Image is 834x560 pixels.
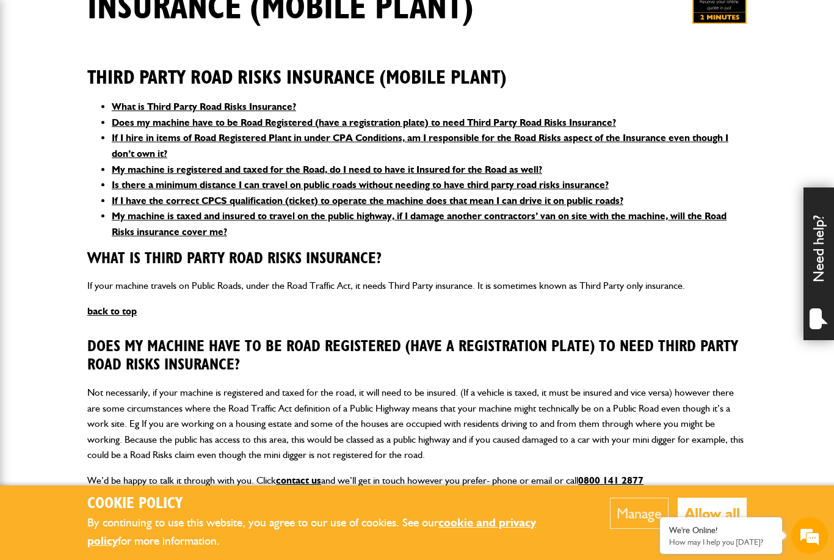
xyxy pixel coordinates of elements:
[112,117,616,128] a: Does my machine have to be Road Registered (have a registration plate) to need Third Party Road R...
[87,385,747,463] p: Not necessarily, if your machine is registered and taxed for the road, it will need to be insured...
[669,537,773,547] p: How may I help you today?
[87,250,747,269] h3: What is Third Party Road Risks Insurance?
[166,376,222,393] em: Start Chat
[16,185,223,212] input: Enter your phone number
[87,305,137,317] a: back to top
[87,278,747,294] p: If your machine travels on Public Roads, under the Road Traffic Act, it needs Third Party insuran...
[63,68,205,84] div: Chat with us now
[87,514,573,551] p: By continuing to use this website, you agree to our use of cookies. See our for more information.
[578,475,644,486] a: 0800 141 2877
[16,221,223,366] textarea: Type your message and hit 'Enter'
[200,6,230,35] div: Minimize live chat window
[610,498,669,529] button: Manage
[16,113,223,140] input: Enter your last name
[276,475,321,486] a: contact us
[112,210,727,238] a: My machine is taxed and insured to travel on the public highway, if I damage another contractors’...
[803,187,834,340] div: Need help?
[678,498,747,529] button: Allow all
[87,495,573,514] h2: Cookie Policy
[87,48,747,89] h2: Third Party Road Risks Insurance (Mobile Plant)
[112,164,542,175] a: My machine is registered and taxed for the Road, do I need to have it Insured for the Road as well?
[87,473,747,489] p: We’d be happy to talk it through with you. Click and we’ll get in touch however you prefer- phone...
[669,525,773,536] div: We're Online!
[21,68,51,85] img: d_20077148190_company_1631870298795_20077148190
[87,338,747,375] h3: Does my machine have to be Road Registered (have a registration plate) to need Third Party Road R...
[16,149,223,176] input: Enter your email address
[112,179,609,191] a: Is there a minimum distance I can travel on public roads without needing to have third party road...
[112,101,296,112] a: What is Third Party Road Risks Insurance?
[112,132,728,159] a: If I hire in items of Road Registered Plant in under CPA Conditions, am I responsible for the Roa...
[112,195,623,206] a: If I have the correct CPCS qualification (ticket) to operate the machine does that mean I can dri...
